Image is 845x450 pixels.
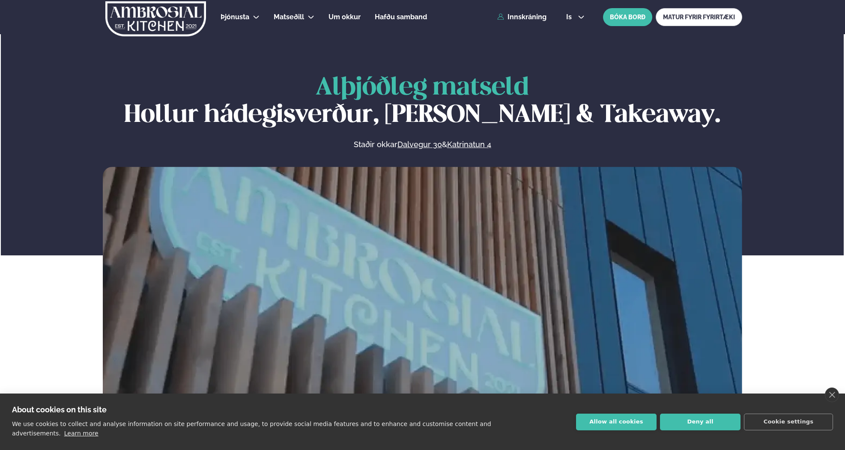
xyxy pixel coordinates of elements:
a: Dalvegur 30 [397,139,442,150]
a: Learn more [64,430,99,437]
span: Matseðill [274,13,304,21]
a: Innskráning [497,13,546,21]
a: Matseðill [274,12,304,22]
a: MATUR FYRIR FYRIRTÆKI [656,8,742,26]
span: Þjónusta [221,13,249,21]
a: Hafðu samband [375,12,427,22]
a: close [825,388,839,402]
button: Allow all cookies [576,414,657,430]
strong: About cookies on this site [12,405,107,414]
span: Um okkur [328,13,361,21]
button: is [559,14,591,21]
p: We use cookies to collect and analyse information on site performance and usage, to provide socia... [12,420,491,437]
span: is [566,14,574,21]
img: logo [105,1,207,36]
span: Hafðu samband [375,13,427,21]
a: Um okkur [328,12,361,22]
a: Katrinatun 4 [447,139,491,150]
button: BÓKA BORÐ [603,8,652,26]
h1: Hollur hádegisverður, [PERSON_NAME] & Takeaway. [103,74,742,129]
button: Deny all [660,414,740,430]
a: Þjónusta [221,12,249,22]
span: Alþjóðleg matseld [316,76,529,100]
p: Staðir okkar & [260,139,584,150]
button: Cookie settings [744,414,833,430]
